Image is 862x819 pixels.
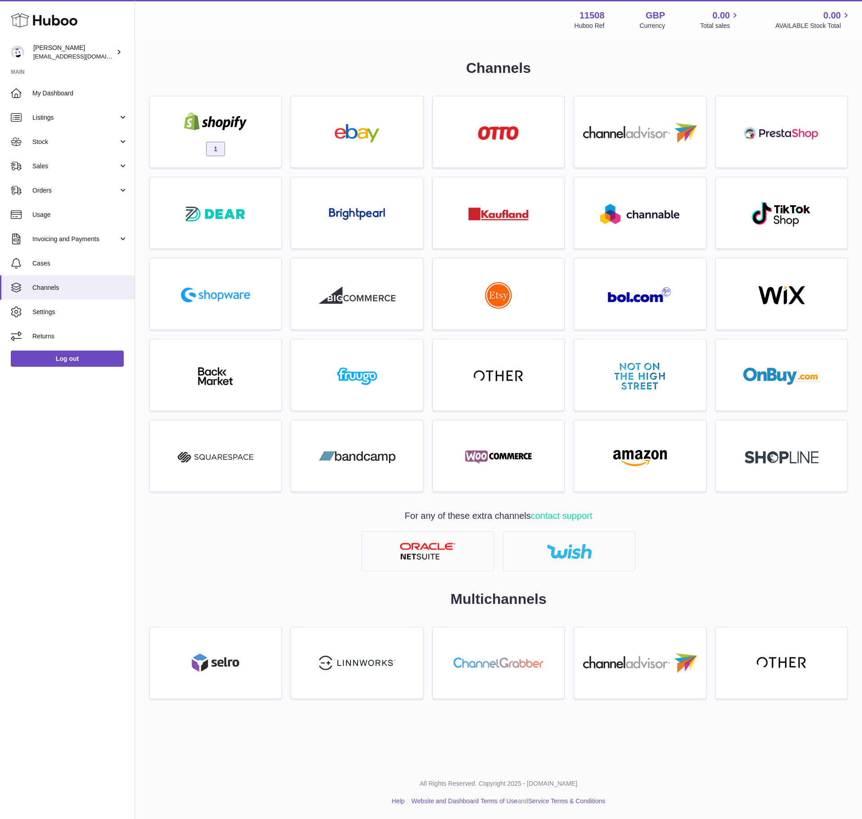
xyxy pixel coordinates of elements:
img: linnworks [319,654,395,672]
span: 0.00 [713,9,730,22]
a: Log out [11,351,124,367]
span: Listings [32,113,118,122]
img: other [757,656,806,670]
a: shopify 1 [154,101,277,163]
a: fruugo [296,344,418,406]
img: channeladvisor [583,653,697,673]
p: All Rights Reserved. Copyright 2025 - [DOMAIN_NAME] [142,779,855,788]
a: amazon [579,425,701,487]
img: wish [547,544,592,559]
a: notonthehighstreet [579,344,701,406]
span: Stock [32,138,118,146]
img: fruugo [319,367,395,385]
img: roseta-dear [183,204,248,224]
span: Returns [32,332,128,341]
span: Total sales [700,22,740,30]
img: grabber [453,654,543,672]
a: Help [392,797,405,805]
img: backmarket [177,367,254,385]
img: roseta-bigcommerce [319,286,395,304]
img: ebay [319,124,395,142]
strong: GBP [646,9,665,22]
a: roseta-bigcommerce [296,263,418,325]
a: roseta-tiktokshop [720,182,843,244]
img: roseta-shopware [177,284,254,306]
a: roseta-brightpearl [296,182,418,244]
span: Channels [32,283,128,292]
span: Orders [32,186,118,195]
img: amazon [602,448,678,466]
a: roseta-dear [154,182,277,244]
span: For any of these extra channels [405,511,593,521]
span: My Dashboard [32,89,128,98]
img: internalAdmin-11508@internal.huboo.com [11,45,24,59]
span: 1 [206,142,225,156]
a: roseta-channel-advisor [579,101,701,163]
img: selro [192,654,239,672]
span: Usage [32,211,128,219]
h2: Multichannels [149,589,848,609]
img: roseta-prestashop [743,124,820,142]
a: roseta-channable [579,182,701,244]
a: Service Terms & Conditions [528,797,606,805]
img: onbuy [743,367,820,385]
a: onbuy [720,344,843,406]
img: other [474,369,523,383]
img: wix [743,286,820,304]
a: bandcamp [296,425,418,487]
a: 0.00 AVAILABLE Stock Total [775,9,851,30]
a: roseta-otto [437,101,560,163]
span: Sales [32,162,118,171]
img: roseta-kaufland [468,207,529,220]
a: wix [720,263,843,325]
a: roseta-bol [579,263,701,325]
img: squarespace [177,448,254,466]
img: roseta-etsy [485,282,512,309]
img: shopify [177,112,254,130]
a: roseta-prestashop [720,101,843,163]
a: woocommerce [437,425,560,487]
span: Cases [32,259,128,268]
strong: 11508 [579,9,605,22]
span: Invoicing and Payments [32,235,118,243]
h1: Channels [149,58,848,78]
img: roseta-shopline [745,451,818,463]
img: woocommerce [460,448,537,466]
a: ebay [296,101,418,163]
img: roseta-bol [608,287,672,303]
img: netsuite [400,543,456,560]
img: roseta-otto [478,126,519,140]
span: AVAILABLE Stock Total [775,22,851,30]
img: roseta-brightpearl [329,208,385,220]
a: contact support [531,511,593,521]
img: bandcamp [319,448,395,466]
a: roseta-etsy [437,263,560,325]
a: roseta-shopware [154,263,277,325]
div: Huboo Ref [575,22,605,30]
a: roseta-shopline [720,425,843,487]
a: roseta-kaufland [437,182,560,244]
div: [PERSON_NAME] [33,44,114,61]
a: backmarket [154,344,277,406]
a: other [437,344,560,406]
span: [EMAIL_ADDRESS][DOMAIN_NAME] [33,53,132,60]
a: Website and Dashboard Terms of Use [411,797,517,805]
img: roseta-channable [600,204,679,224]
li: and [408,797,605,805]
a: 0.00 Total sales [700,9,740,30]
img: notonthehighstreet [615,363,665,390]
span: 0.00 [823,9,841,22]
span: Settings [32,308,128,316]
img: roseta-tiktokshop [751,201,812,227]
img: roseta-channel-advisor [583,123,697,143]
div: Currency [640,22,665,30]
a: squarespace [154,425,277,487]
